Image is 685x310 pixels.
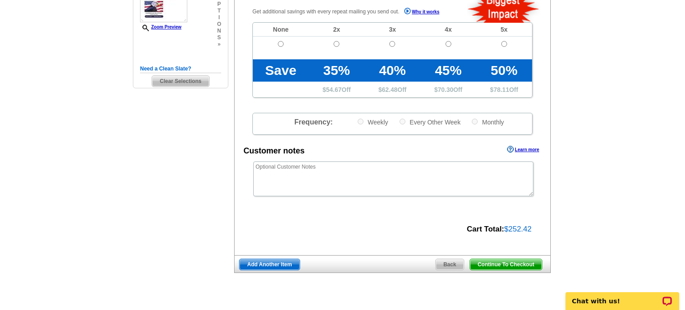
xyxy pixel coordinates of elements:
td: $ Off [309,82,364,97]
span: 70.30 [437,86,453,93]
iframe: LiveChat chat widget [560,282,685,310]
span: o [217,21,221,28]
input: Monthly [472,119,478,124]
strong: Cart Total: [467,225,504,233]
span: Add Another Item [239,259,299,270]
span: 78.11 [494,86,509,93]
input: Every Other Week [400,119,405,124]
td: 5x [476,23,532,37]
span: p [217,1,221,8]
p: Get additional savings with every repeat mailing you send out. [252,7,458,17]
td: $ Off [364,82,420,97]
label: Monthly [471,118,504,126]
span: 54.67 [326,86,342,93]
span: $252.42 [504,225,532,233]
label: Weekly [357,118,388,126]
span: Clear Selections [152,76,209,87]
input: Weekly [358,119,363,124]
div: Customer notes [243,145,305,157]
a: Add Another Item [239,259,300,270]
td: 45% [421,59,476,82]
td: $ Off [421,82,476,97]
h5: Need a Clean Slate? [140,65,221,73]
td: 35% [309,59,364,82]
td: None [253,23,309,37]
label: Every Other Week [399,118,461,126]
td: Save [253,59,309,82]
span: » [217,41,221,48]
a: Why it works [404,8,440,17]
td: 3x [364,23,420,37]
span: t [217,8,221,14]
span: s [217,34,221,41]
a: Learn more [507,146,539,153]
td: 40% [364,59,420,82]
a: Zoom Preview [140,25,182,29]
td: 2x [309,23,364,37]
span: i [217,14,221,21]
span: Frequency: [294,118,333,126]
td: $ Off [476,82,532,97]
span: n [217,28,221,34]
td: 50% [476,59,532,82]
span: Continue To Checkout [470,259,542,270]
td: 4x [421,23,476,37]
a: Back [435,259,464,270]
span: 62.48 [382,86,397,93]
